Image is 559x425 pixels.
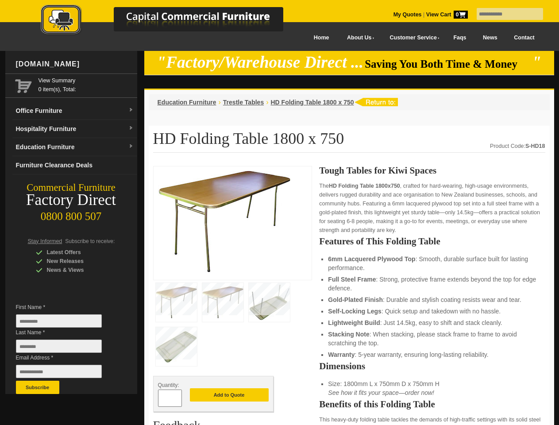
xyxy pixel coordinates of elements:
img: dropdown [128,108,134,113]
li: › [219,98,221,107]
em: "Factory/Warehouse Direct ... [157,53,363,71]
span: 0 [454,11,468,19]
span: Last Name * [16,328,115,337]
strong: HD Folding Table 1800x750 [329,183,400,189]
input: Last Name * [16,340,102,353]
p: The , crafted for hard-wearing, high-usage environments, delivers rugged durability and ace organ... [319,182,545,235]
a: Contact [505,28,543,48]
div: Factory Direct [5,194,137,206]
strong: View Cart [426,12,468,18]
strong: Lightweight Build [328,319,380,326]
em: See how it fits your space—order now! [328,389,434,396]
strong: Warranty [328,351,355,358]
div: [DOMAIN_NAME] [12,51,137,77]
div: New Releases [36,257,120,266]
li: Size: 1800mm L x 750mm D x 750mm H [328,379,536,397]
span: First Name * [16,303,115,312]
div: Product Code: [490,142,545,151]
a: HD Folding Table 1800 x 750 [271,99,354,106]
a: My Quotes [393,12,422,18]
input: First Name * [16,314,102,328]
img: dropdown [128,144,134,149]
h2: Tough Tables for Kiwi Spaces [319,166,545,175]
li: : Smooth, durable surface built for lasting performance. [328,255,536,272]
li: : 5-year warranty, ensuring long-lasting reliability. [328,350,536,359]
a: Education Furnituredropdown [12,138,137,156]
img: HD Folding Table 1800 x 750 [158,171,291,273]
a: Capital Commercial Furniture Logo [16,4,326,39]
li: : When stacking, please stack frame to frame to avoid scratching the top. [328,330,536,348]
a: Trestle Tables [223,99,264,106]
a: Customer Service [380,28,445,48]
a: News [474,28,505,48]
strong: Self-Locking Legs [328,308,382,315]
a: View Summary [39,76,134,85]
a: Furniture Clearance Deals [12,156,137,174]
span: Email Address * [16,353,115,362]
a: About Us [337,28,380,48]
strong: S-HD18 [525,143,545,149]
h2: Dimensions [319,362,545,371]
li: : Strong, protective frame extends beyond the top for edge defence. [328,275,536,293]
h1: HD Folding Table 1800 x 750 [153,130,545,153]
strong: 6mm Lacquered Plywood Top [328,255,415,263]
div: 0800 800 507 [5,206,137,223]
li: : Quick setup and takedown with no hassle. [328,307,536,316]
li: › [266,98,268,107]
span: Stay Informed [28,238,62,244]
h2: Benefits of this Folding Table [319,400,545,409]
a: Faqs [445,28,475,48]
strong: Stacking Note [328,331,369,338]
div: Commercial Furniture [5,182,137,194]
span: Saving You Both Time & Money [365,58,531,70]
button: Add to Quote [190,388,269,402]
span: Quantity: [158,382,179,388]
h2: Features of This Folding Table [319,237,545,246]
span: 0 item(s), Total: [39,76,134,93]
img: return to [354,98,398,106]
input: Email Address * [16,365,102,378]
img: dropdown [128,126,134,131]
strong: Gold-Plated Finish [328,296,383,303]
a: Hospitality Furnituredropdown [12,120,137,138]
a: Office Furnituredropdown [12,102,137,120]
li: : Just 14.5kg, easy to shift and stack cleanly. [328,318,536,327]
em: " [532,53,541,71]
a: Education Furniture [158,99,216,106]
button: Subscribe [16,381,59,394]
span: Subscribe to receive: [65,238,115,244]
div: Latest Offers [36,248,120,257]
img: Capital Commercial Furniture Logo [16,4,326,37]
strong: Full Steel Frame [328,276,376,283]
li: : Durable and stylish coating resists wear and tear. [328,295,536,304]
div: News & Views [36,266,120,274]
a: View Cart0 [424,12,467,18]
